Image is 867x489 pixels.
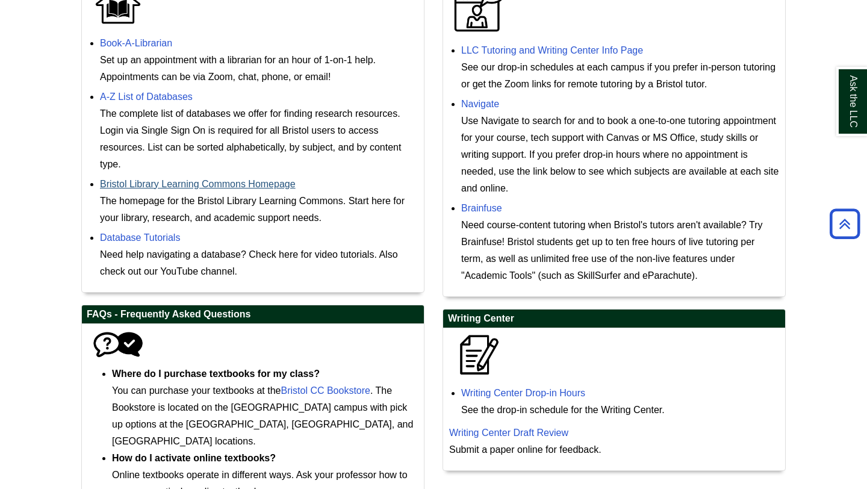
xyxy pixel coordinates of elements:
div: The homepage for the Bristol Library Learning Commons. Start here for your library, research, and... [100,193,418,226]
div: The complete list of databases we offer for finding research resources. Login via Single Sign On ... [100,105,418,173]
a: Bristol Library Learning Commons Homepage [100,179,296,189]
div: Need course-content tutoring when Bristol's tutors aren't available? Try Brainfuse! Bristol stude... [461,217,779,284]
div: See our drop-in schedules at each campus if you prefer in-person tutoring or get the Zoom links f... [461,59,779,93]
a: A-Z List of Databases [100,92,193,102]
h2: Writing Center [443,310,785,328]
div: Need help navigating a database? Check here for video tutorials. Also check out our YouTube channel. [100,246,418,280]
h2: FAQs - Frequently Asked Questions [82,305,424,324]
a: Bristol CC Bookstore [281,385,370,396]
a: Writing Center Drop-in Hours [461,388,585,398]
a: Writing Center Draft Review [449,428,568,438]
p: Submit a paper online for feedback. [449,425,779,458]
a: Brainfuse [461,203,502,213]
strong: Where do I purchase textbooks for my class? [112,369,320,379]
a: Book-A-Librarian [100,38,172,48]
div: Use Navigate to search for and to book a one-to-one tutoring appointment for your course, tech su... [461,113,779,197]
div: Set up an appointment with a librarian for an hour of 1-on-1 help. Appointments can be via Zoom, ... [100,52,418,86]
a: Back to Top [825,216,864,232]
a: Database Tutorials [100,232,180,243]
a: LLC Tutoring and Writing Center Info Page [461,45,643,55]
span: You can purchase your textbooks at the . The Bookstore is located on the [GEOGRAPHIC_DATA] campus... [112,369,413,446]
strong: How do I activate online textbooks? [112,453,276,463]
div: See the drop-in schedule for the Writing Center. [461,402,779,419]
a: Navigate [461,99,499,109]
